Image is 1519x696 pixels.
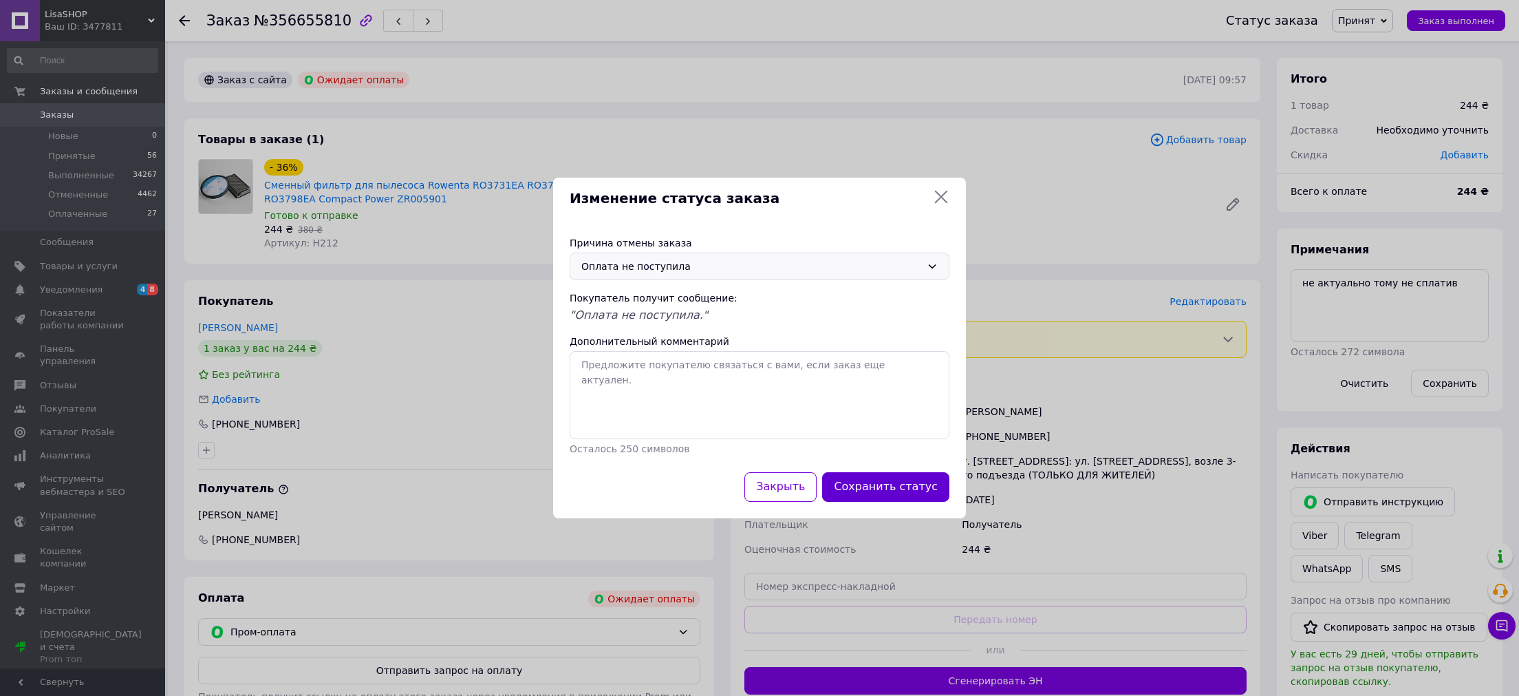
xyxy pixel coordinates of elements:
[822,472,949,502] button: Сохранить статус
[570,308,708,321] span: "Оплата не поступила."
[570,443,689,454] span: Осталось 250 символов
[744,472,817,502] button: Закрыть
[570,291,949,305] div: Покупатель получит сообщение:
[570,336,729,347] label: Дополнительный комментарий
[570,236,949,250] div: Причина отмены заказа
[581,259,921,274] div: Оплата не поступила
[570,189,927,209] span: Изменение статуса заказа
